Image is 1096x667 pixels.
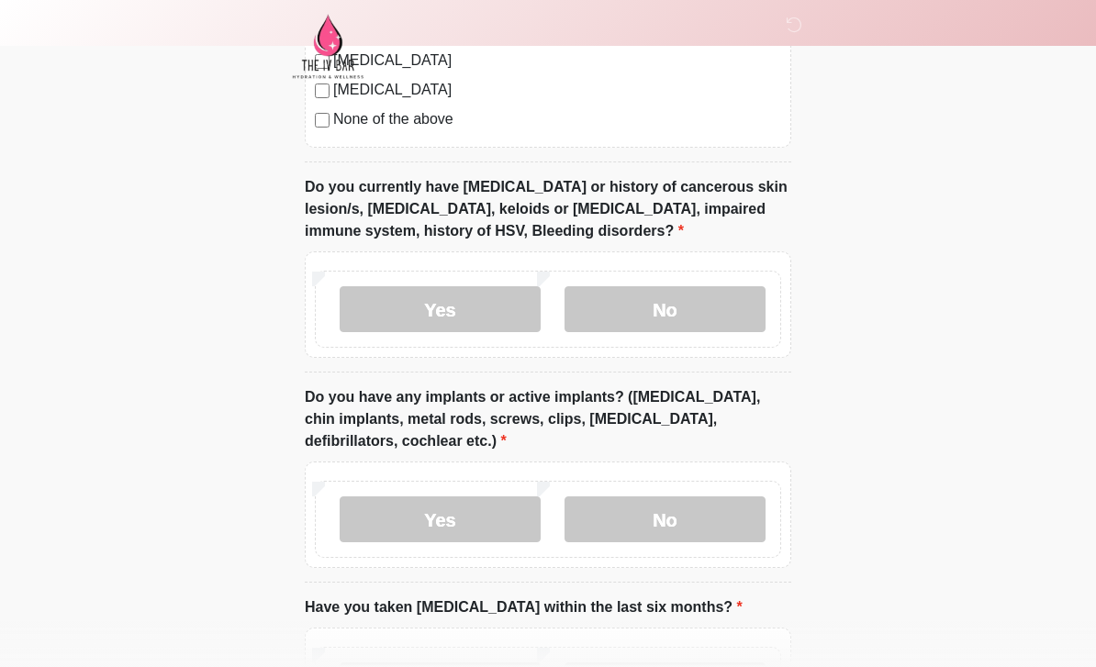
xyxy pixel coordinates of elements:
input: None of the above [315,113,330,128]
label: Yes [340,496,541,542]
label: Have you taken [MEDICAL_DATA] within the last six months? [305,596,743,618]
label: Yes [340,286,541,332]
label: No [565,286,766,332]
img: The IV Bar, LLC Logo [286,14,369,79]
label: Do you have any implants or active implants? ([MEDICAL_DATA], chin implants, metal rods, screws, ... [305,386,791,452]
label: None of the above [333,108,781,130]
label: Do you currently have [MEDICAL_DATA] or history of cancerous skin lesion/s, [MEDICAL_DATA], keloi... [305,176,791,242]
label: No [565,496,766,542]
